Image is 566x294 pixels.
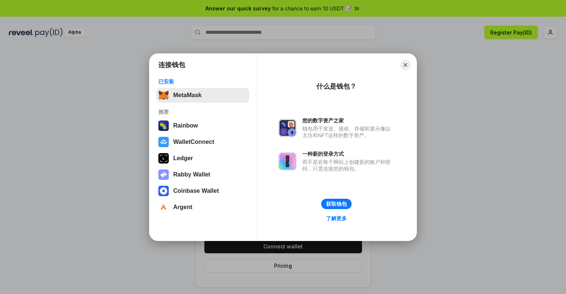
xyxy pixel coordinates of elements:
div: 获取钱包 [326,201,347,207]
div: Coinbase Wallet [173,188,219,194]
div: 钱包用于发送、接收、存储和显示像以太坊和NFT这样的数字资产。 [302,125,394,139]
button: Close [400,60,411,70]
h1: 连接钱包 [158,60,185,69]
img: svg+xml,%3Csvg%20width%3D%2228%22%20height%3D%2228%22%20viewBox%3D%220%200%2028%2028%22%20fill%3D... [158,137,169,147]
div: Ledger [173,155,193,162]
div: 已安装 [158,78,247,85]
div: 了解更多 [326,215,347,222]
img: svg+xml,%3Csvg%20xmlns%3D%22http%3A%2F%2Fwww.w3.org%2F2000%2Fsvg%22%20width%3D%2228%22%20height%3... [158,153,169,163]
div: 您的数字资产之家 [302,117,394,124]
div: Rabby Wallet [173,171,210,178]
button: WalletConnect [156,135,249,149]
div: Rainbow [173,122,198,129]
img: svg+xml,%3Csvg%20width%3D%22120%22%20height%3D%22120%22%20viewBox%3D%220%200%20120%20120%22%20fil... [158,120,169,131]
button: Rainbow [156,118,249,133]
img: svg+xml,%3Csvg%20xmlns%3D%22http%3A%2F%2Fwww.w3.org%2F2000%2Fsvg%22%20fill%3D%22none%22%20viewBox... [158,169,169,180]
img: svg+xml,%3Csvg%20xmlns%3D%22http%3A%2F%2Fwww.w3.org%2F2000%2Fsvg%22%20fill%3D%22none%22%20viewBox... [279,152,296,170]
div: 一种新的登录方式 [302,151,394,157]
img: svg+xml,%3Csvg%20fill%3D%22none%22%20height%3D%2233%22%20viewBox%3D%220%200%2035%2033%22%20width%... [158,90,169,100]
div: 什么是钱包？ [316,82,356,91]
img: svg+xml,%3Csvg%20xmlns%3D%22http%3A%2F%2Fwww.w3.org%2F2000%2Fsvg%22%20fill%3D%22none%22%20viewBox... [279,119,296,137]
button: Coinbase Wallet [156,184,249,198]
div: 而不是在每个网站上创建新的账户和密码，只需连接您的钱包。 [302,159,394,172]
div: 推荐 [158,109,247,115]
button: Argent [156,200,249,215]
button: 获取钱包 [321,199,352,209]
div: MetaMask [173,92,201,99]
img: svg+xml,%3Csvg%20width%3D%2228%22%20height%3D%2228%22%20viewBox%3D%220%200%2028%2028%22%20fill%3D... [158,186,169,196]
div: Argent [173,204,192,211]
button: Rabby Wallet [156,167,249,182]
img: svg+xml,%3Csvg%20width%3D%2228%22%20height%3D%2228%22%20viewBox%3D%220%200%2028%2028%22%20fill%3D... [158,202,169,212]
div: WalletConnect [173,139,214,145]
button: MetaMask [156,88,249,103]
button: Ledger [156,151,249,166]
a: 了解更多 [322,214,351,223]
